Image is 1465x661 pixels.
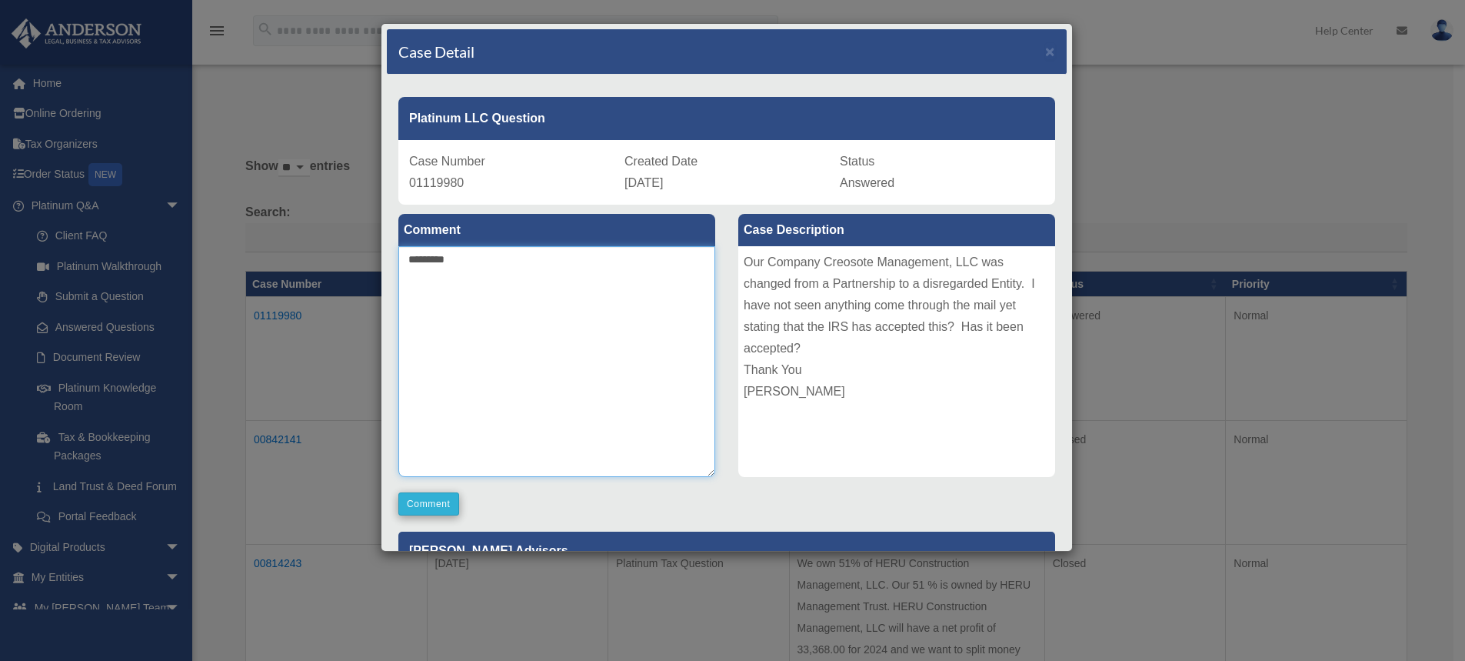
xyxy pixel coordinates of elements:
button: Comment [398,492,459,516]
span: Status [840,155,874,168]
p: [PERSON_NAME] Advisors [398,532,1055,569]
div: Our Company Creosote Management, LLC was changed from a Partnership to a disregarded Entity. I ha... [738,246,1055,477]
button: Close [1045,43,1055,59]
label: Case Description [738,214,1055,246]
span: Answered [840,176,894,189]
div: Platinum LLC Question [398,97,1055,140]
span: [DATE] [624,176,663,189]
label: Comment [398,214,715,246]
h4: Case Detail [398,41,474,62]
span: Created Date [624,155,698,168]
span: × [1045,42,1055,60]
span: Case Number [409,155,485,168]
span: 01119980 [409,176,464,189]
